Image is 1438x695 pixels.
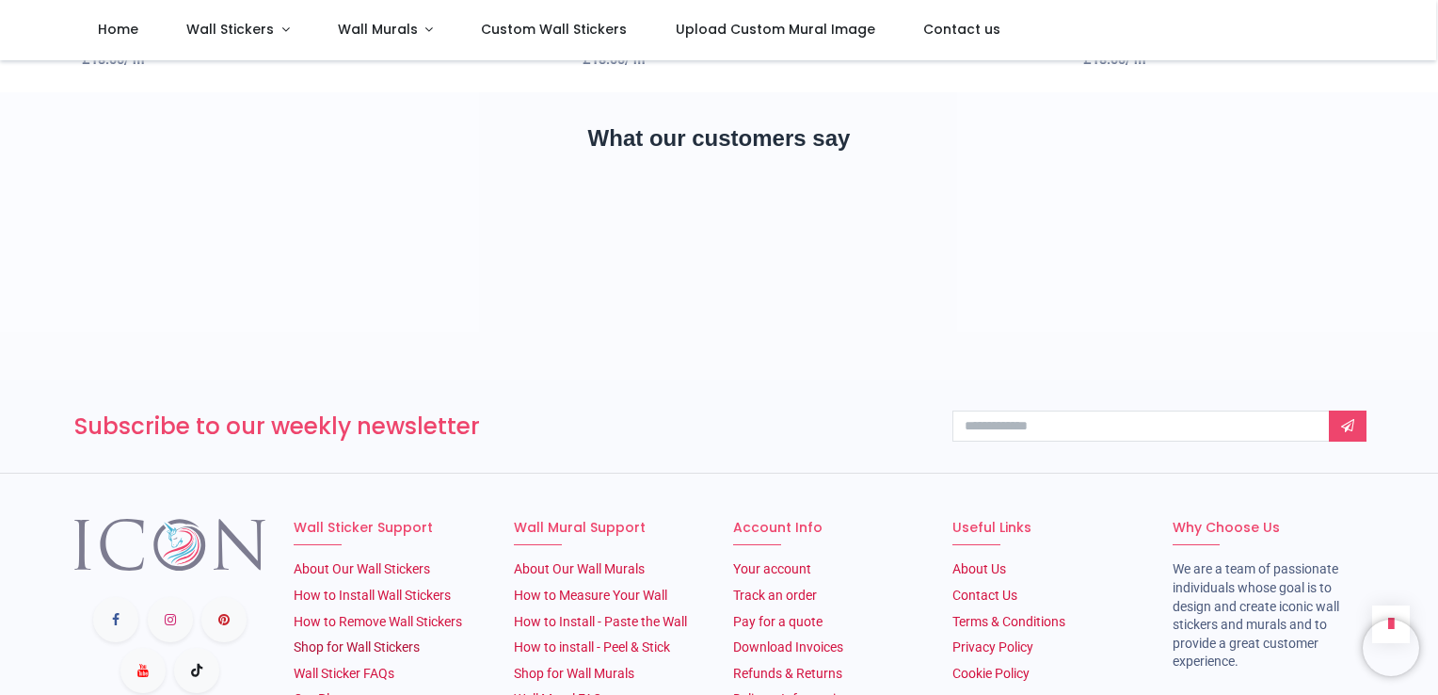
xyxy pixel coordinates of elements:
[338,20,418,39] span: Wall Murals
[514,666,634,681] a: Shop for Wall Murals
[733,614,823,629] a: Pay for a quote
[676,20,875,39] span: Upload Custom Mural Image
[733,519,924,538] h6: Account Info
[1363,620,1419,676] iframe: Brevo live chat
[294,588,451,603] a: How to Install Wall Stickers
[514,614,687,629] a: How to Install - Paste the Wall
[98,20,138,39] span: Home
[952,519,1143,538] h6: Useful Links
[952,666,1030,681] a: Cookie Policy
[733,639,843,655] a: Download Invoices
[733,588,817,603] a: Track an order
[952,588,1017,603] a: Contact Us
[294,561,430,576] a: About Our Wall Stickers
[514,519,705,538] h6: Wall Mural Support
[1173,519,1364,538] h6: Why Choose Us
[74,411,924,443] h3: Subscribe to our weekly newsletter
[481,20,627,39] span: Custom Wall Stickers
[514,639,670,655] a: How to install - Peel & Stick
[514,588,667,603] a: How to Measure Your Wall
[733,561,811,576] a: Your account
[923,20,1000,39] span: Contact us
[952,639,1033,655] a: Privacy Policy
[514,561,645,576] a: About Our Wall Murals
[294,639,420,655] a: Shop for Wall Stickers
[294,519,485,538] h6: Wall Sticker Support
[733,666,842,681] a: Refunds & Returns
[952,561,1006,576] a: About Us​
[186,20,274,39] span: Wall Stickers
[294,666,394,681] a: Wall Sticker FAQs
[294,614,462,629] a: How to Remove Wall Stickers
[74,188,1364,320] iframe: Customer reviews powered by Trustpilot
[74,122,1364,154] h2: What our customers say
[952,614,1065,629] a: Terms & Conditions
[1173,560,1364,671] li: We are a team of passionate individuals whose goal is to design and create iconic wall stickers a...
